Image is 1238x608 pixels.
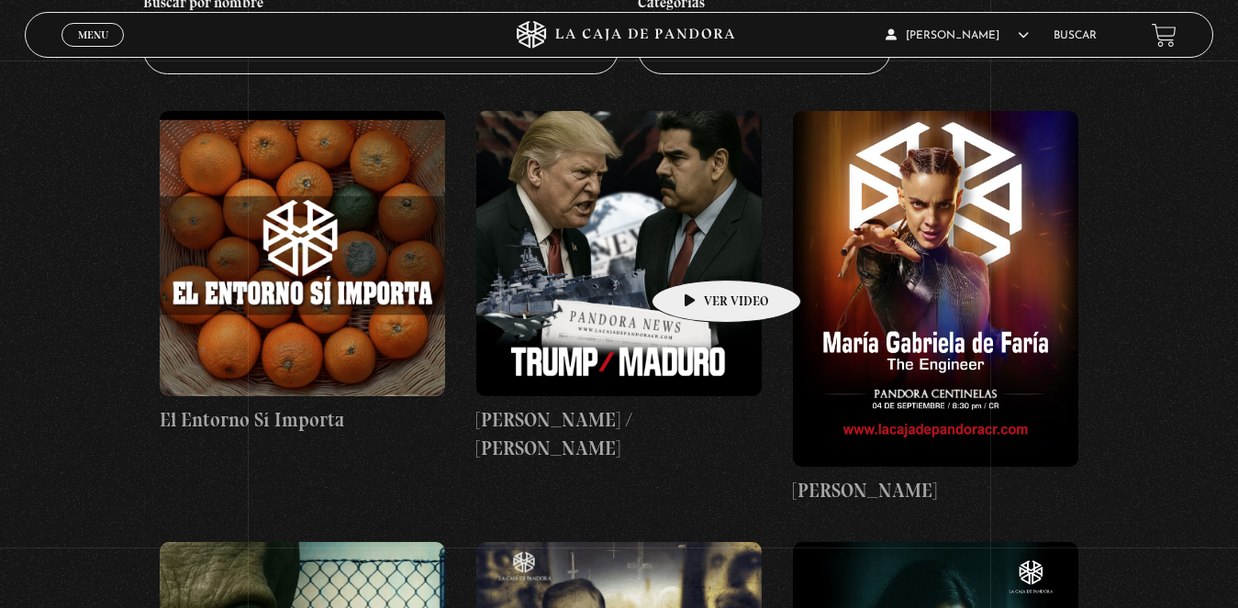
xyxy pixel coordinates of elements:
[1152,23,1177,48] a: View your shopping cart
[1054,30,1097,41] a: Buscar
[72,45,115,58] span: Cerrar
[476,405,762,463] h4: [PERSON_NAME] / [PERSON_NAME]
[793,111,1078,505] a: [PERSON_NAME]
[793,476,1078,505] h4: [PERSON_NAME]
[160,405,445,435] h4: El Entorno Sí Importa
[160,111,445,434] a: El Entorno Sí Importa
[886,30,1029,41] span: [PERSON_NAME]
[476,111,762,463] a: [PERSON_NAME] / [PERSON_NAME]
[78,29,108,40] span: Menu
